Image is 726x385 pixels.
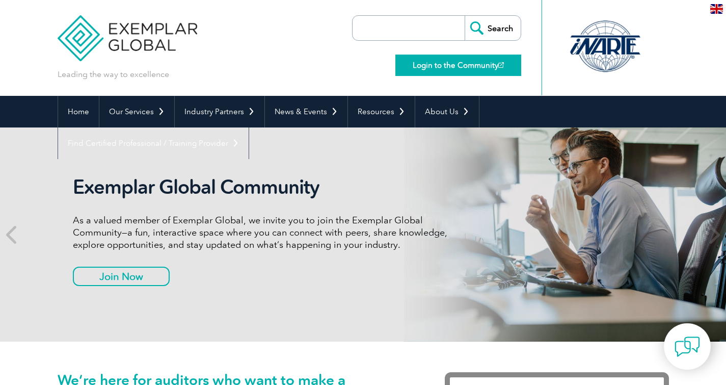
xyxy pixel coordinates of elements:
[73,175,455,199] h2: Exemplar Global Community
[348,96,415,127] a: Resources
[415,96,479,127] a: About Us
[73,214,455,251] p: As a valued member of Exemplar Global, we invite you to join the Exemplar Global Community—a fun,...
[58,96,99,127] a: Home
[265,96,347,127] a: News & Events
[99,96,174,127] a: Our Services
[175,96,264,127] a: Industry Partners
[465,16,521,40] input: Search
[58,127,249,159] a: Find Certified Professional / Training Provider
[498,62,504,68] img: open_square.png
[73,267,170,286] a: Join Now
[58,69,169,80] p: Leading the way to excellence
[710,4,723,14] img: en
[675,334,700,360] img: contact-chat.png
[395,55,521,76] a: Login to the Community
